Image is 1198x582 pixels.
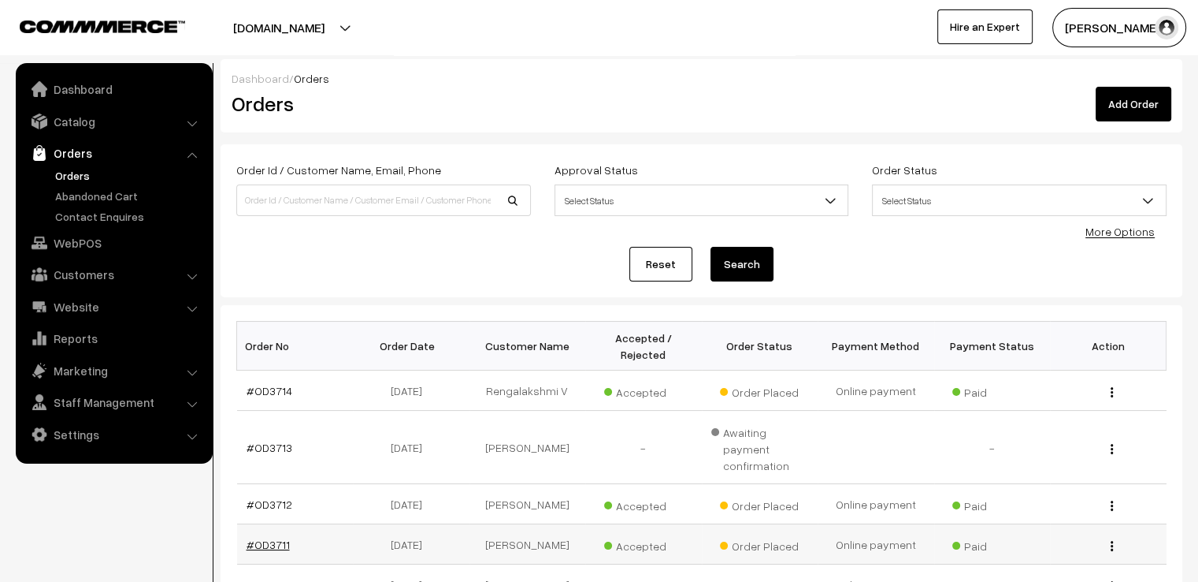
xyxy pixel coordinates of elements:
[818,484,934,524] td: Online payment
[20,16,158,35] a: COMMMERCE
[1052,8,1186,47] button: [PERSON_NAME]
[294,72,329,85] span: Orders
[872,185,1166,216] span: Select Status
[720,494,799,514] span: Order Placed
[247,384,292,397] a: #OD3714
[469,322,586,371] th: Customer Name
[629,247,692,282] a: Reset
[604,380,683,401] span: Accepted
[952,380,1031,401] span: Paid
[469,371,586,411] td: Rengalakshmi V
[353,484,469,524] td: [DATE]
[353,371,469,411] td: [DATE]
[937,9,1033,44] a: Hire an Expert
[20,75,207,103] a: Dashboard
[178,8,380,47] button: [DOMAIN_NAME]
[585,322,702,371] th: Accepted / Rejected
[872,162,937,178] label: Order Status
[1085,225,1155,238] a: More Options
[353,322,469,371] th: Order Date
[51,208,207,225] a: Contact Enquires
[702,322,818,371] th: Order Status
[554,185,849,216] span: Select Status
[1111,444,1113,454] img: Menu
[711,420,809,474] span: Awaiting payment confirmation
[20,388,207,416] a: Staff Management
[20,356,207,385] a: Marketing
[232,70,1171,87] div: /
[934,322,1051,371] th: Payment Status
[604,494,683,514] span: Accepted
[1111,501,1113,511] img: Menu
[20,260,207,289] a: Customers
[818,371,934,411] td: Online payment
[247,538,290,551] a: #OD3711
[232,72,289,85] a: Dashboard
[247,441,292,454] a: #OD3713
[604,534,683,554] span: Accepted
[952,494,1031,514] span: Paid
[20,107,207,136] a: Catalog
[720,534,799,554] span: Order Placed
[952,534,1031,554] span: Paid
[1111,541,1113,551] img: Menu
[1111,387,1113,397] img: Menu
[20,139,207,167] a: Orders
[236,185,531,216] input: Order Id / Customer Name / Customer Email / Customer Phone
[353,524,469,565] td: [DATE]
[469,411,586,484] td: [PERSON_NAME]
[1050,322,1166,371] th: Action
[818,524,934,565] td: Online payment
[873,187,1166,215] span: Select Status
[710,247,773,282] button: Search
[247,498,292,511] a: #OD3712
[720,380,799,401] span: Order Placed
[554,162,638,178] label: Approval Status
[934,411,1051,484] td: -
[232,91,529,116] h2: Orders
[469,524,586,565] td: [PERSON_NAME]
[20,293,207,321] a: Website
[20,229,207,257] a: WebPOS
[51,167,207,184] a: Orders
[20,21,185,32] img: COMMMERCE
[1096,87,1171,121] a: Add Order
[20,420,207,449] a: Settings
[1155,16,1178,39] img: user
[818,322,934,371] th: Payment Method
[236,162,441,178] label: Order Id / Customer Name, Email, Phone
[51,188,207,204] a: Abandoned Cart
[585,411,702,484] td: -
[237,322,354,371] th: Order No
[469,484,586,524] td: [PERSON_NAME]
[555,187,848,215] span: Select Status
[20,324,207,353] a: Reports
[353,411,469,484] td: [DATE]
